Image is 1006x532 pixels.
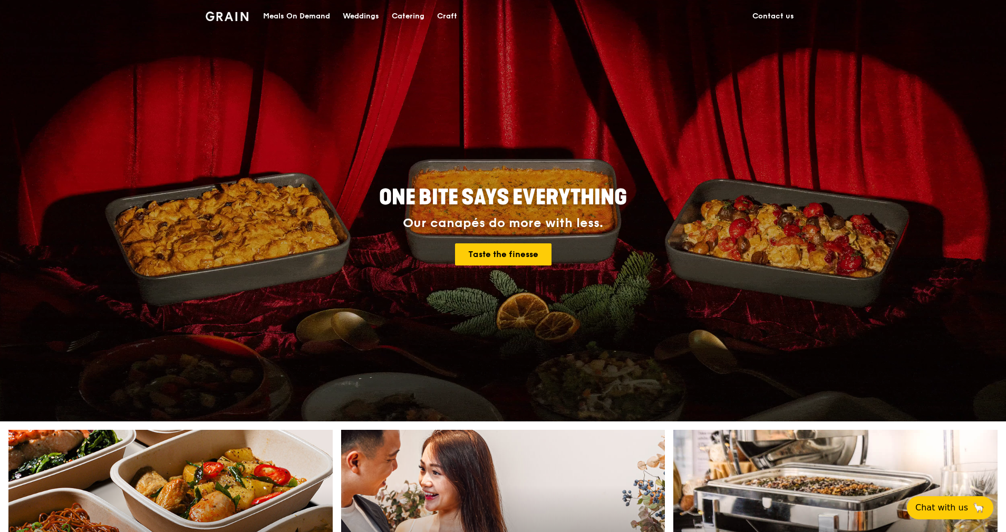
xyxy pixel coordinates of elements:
div: Catering [392,1,424,32]
a: Craft [431,1,463,32]
a: Catering [385,1,431,32]
a: Weddings [336,1,385,32]
div: Meals On Demand [263,1,330,32]
div: Weddings [343,1,379,32]
span: 🦙 [972,501,985,514]
div: Our canapés do more with less. [313,216,693,231]
a: Taste the finesse [455,243,552,265]
div: Craft [437,1,457,32]
span: ONE BITE SAYS EVERYTHING [379,185,627,210]
button: Chat with us🦙 [907,496,993,519]
img: Grain [206,12,248,21]
span: Chat with us [915,501,968,514]
a: Contact us [746,1,800,32]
